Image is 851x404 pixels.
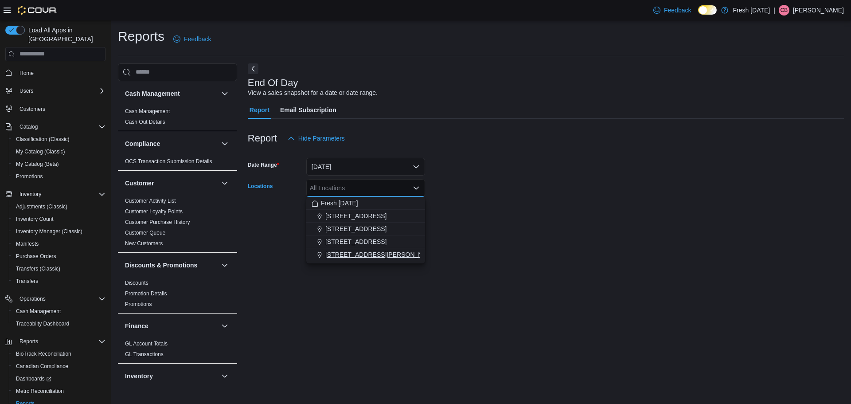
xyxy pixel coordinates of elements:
span: Promotions [16,173,43,180]
button: Purchase Orders [9,250,109,263]
a: GL Transactions [125,351,164,357]
button: Hide Parameters [284,129,348,147]
button: Inventory Count [9,213,109,225]
span: Promotions [125,301,152,308]
a: Manifests [12,239,42,249]
span: Discounts [125,279,148,286]
button: Customer [125,179,218,188]
h3: Customer [125,179,154,188]
a: BioTrack Reconciliation [12,349,75,359]
button: Transfers [9,275,109,287]
button: Compliance [125,139,218,148]
a: Discounts [125,280,148,286]
a: Transfers (Classic) [12,263,64,274]
span: BioTrack Reconciliation [12,349,105,359]
h3: Report [248,133,277,144]
span: Traceabilty Dashboard [16,320,69,327]
span: Traceabilty Dashboard [12,318,105,329]
label: Locations [248,183,273,190]
span: Inventory [16,189,105,200]
span: Dashboards [12,373,105,384]
span: Canadian Compliance [12,361,105,372]
span: GL Transactions [125,351,164,358]
a: Home [16,68,37,78]
span: Report [250,101,269,119]
span: OCS Transaction Submission Details [125,158,212,165]
span: Cash Management [125,108,170,115]
button: Promotions [9,170,109,183]
span: Hide Parameters [298,134,345,143]
button: Home [2,67,109,79]
span: Feedback [184,35,211,43]
p: Fresh [DATE] [733,5,770,16]
button: Inventory [219,371,230,381]
a: GL Account Totals [125,341,168,347]
a: Cash Management [12,306,64,317]
button: Customers [2,102,109,115]
button: Finance [219,321,230,331]
div: Compliance [118,156,237,170]
a: My Catalog (Beta) [12,159,62,169]
a: Cash Management [125,108,170,114]
span: Manifests [16,240,39,247]
span: Customer Activity List [125,197,176,204]
button: Manifests [9,238,109,250]
button: Customer [219,178,230,188]
button: Inventory [2,188,109,200]
a: Feedback [170,30,215,48]
a: Transfers [12,276,42,286]
button: [STREET_ADDRESS] [306,223,425,235]
span: Transfers (Classic) [16,265,60,272]
span: Customers [16,103,105,114]
a: Promotion Details [125,290,167,297]
span: Home [20,70,34,77]
span: Users [16,86,105,96]
button: [STREET_ADDRESS] [306,210,425,223]
button: Close list of options [413,184,420,192]
button: Operations [16,294,49,304]
button: Classification (Classic) [9,133,109,145]
button: Cash Management [125,89,218,98]
a: Traceabilty Dashboard [12,318,73,329]
span: Transfers [16,278,38,285]
span: Cash Management [12,306,105,317]
span: Adjustments (Classic) [16,203,67,210]
span: Transfers (Classic) [12,263,105,274]
span: Operations [20,295,46,302]
span: Inventory Manager (Classic) [12,226,105,237]
button: Traceabilty Dashboard [9,318,109,330]
h3: End Of Day [248,78,298,88]
a: Canadian Compliance [12,361,72,372]
a: Metrc Reconciliation [12,386,67,396]
button: [STREET_ADDRESS][PERSON_NAME] [306,248,425,261]
p: | [773,5,775,16]
span: Inventory Count [12,214,105,224]
button: Cash Management [219,88,230,99]
a: Customer Loyalty Points [125,208,183,215]
a: Dashboards [12,373,55,384]
button: Compliance [219,138,230,149]
div: Choose from the following options [306,197,425,261]
span: Inventory Manager (Classic) [16,228,82,235]
span: Classification (Classic) [12,134,105,145]
button: Fresh [DATE] [306,197,425,210]
span: [STREET_ADDRESS] [325,212,386,220]
div: Customer [118,196,237,252]
h3: Cash Management [125,89,180,98]
span: Fresh [DATE] [321,199,358,208]
span: Inventory [20,191,41,198]
span: Customer Purchase History [125,219,190,226]
button: Metrc Reconciliation [9,385,109,397]
a: Customers [16,104,49,114]
span: Canadian Compliance [16,363,68,370]
span: Inventory Count [16,216,54,223]
a: Customer Purchase History [125,219,190,225]
div: Discounts & Promotions [118,278,237,313]
button: Finance [125,322,218,330]
span: Reports [16,336,105,347]
h3: Finance [125,322,148,330]
span: Users [20,87,33,94]
span: Cash Management [16,308,61,315]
